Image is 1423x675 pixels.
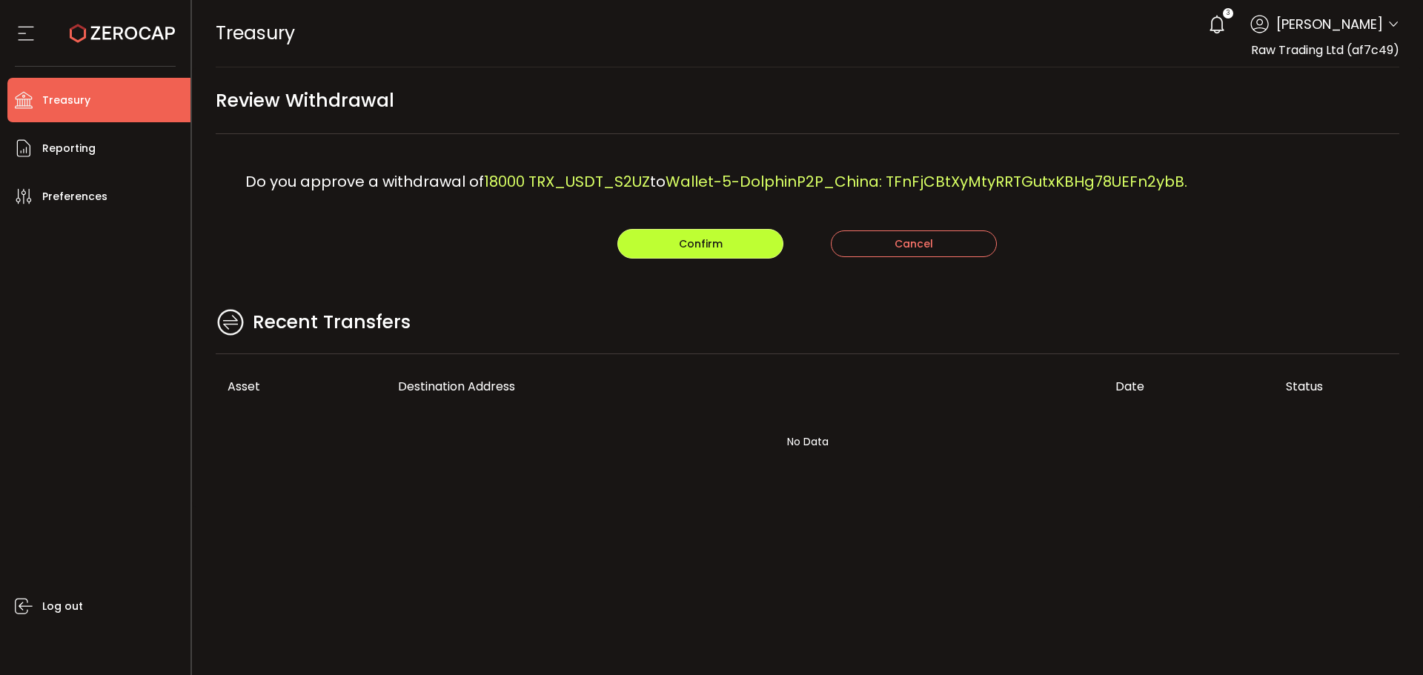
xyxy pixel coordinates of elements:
span: Treasury [42,90,90,111]
span: Log out [42,596,83,617]
iframe: Chat Widget [1349,604,1423,675]
span: Raw Trading Ltd (af7c49) [1251,41,1399,59]
div: Status [1274,378,1400,395]
button: Confirm [617,229,783,259]
div: Destination Address [386,378,1104,395]
span: to [650,171,666,192]
span: 18000 TRX_USDT_S2UZ [484,171,650,192]
span: Preferences [42,186,107,207]
span: Reporting [42,138,96,159]
div: Date [1104,378,1274,395]
span: 3 [1227,8,1230,19]
span: [PERSON_NAME] [1276,14,1383,34]
span: Treasury [216,20,295,46]
button: Cancel [831,230,997,257]
span: Recent Transfers [253,308,411,336]
span: Cancel [895,236,933,251]
span: No Data [511,419,1104,464]
span: Wallet-5-DolphinP2P_China: TFnFjCBtXyMtyRRTGutxKBHg78UEFn2ybB. [666,171,1187,192]
span: Confirm [679,236,723,251]
span: Do you approve a withdrawal of [245,171,484,192]
div: Asset [216,378,386,395]
span: Review Withdrawal [216,84,394,117]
